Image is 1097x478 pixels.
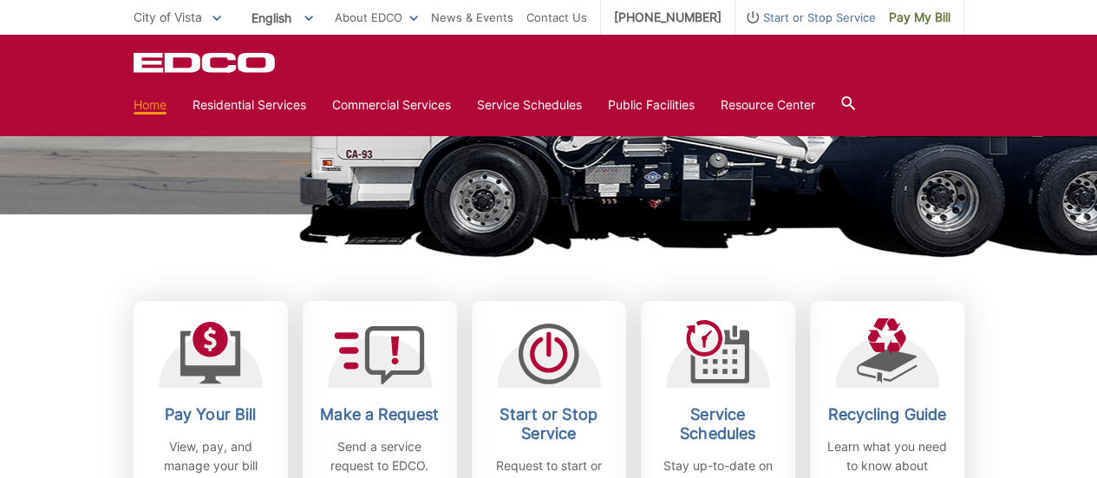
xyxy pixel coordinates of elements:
h2: Make a Request [316,405,444,424]
a: Commercial Services [332,95,451,115]
h2: Recycling Guide [823,405,951,424]
h2: Service Schedules [654,405,782,443]
a: EDCD logo. Return to the homepage. [134,52,278,73]
a: About EDCO [335,8,418,27]
a: News & Events [431,8,513,27]
a: Residential Services [193,95,306,115]
a: Service Schedules [477,95,582,115]
span: City of Vista [134,10,202,24]
a: Home [134,95,167,115]
span: English [238,3,326,32]
a: Public Facilities [608,95,695,115]
a: Resource Center [721,95,815,115]
h2: Start or Stop Service [485,405,613,443]
a: Contact Us [526,8,587,27]
span: Pay My Bill [889,8,950,27]
p: Send a service request to EDCO. [316,437,444,475]
h2: Pay Your Bill [147,405,275,424]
